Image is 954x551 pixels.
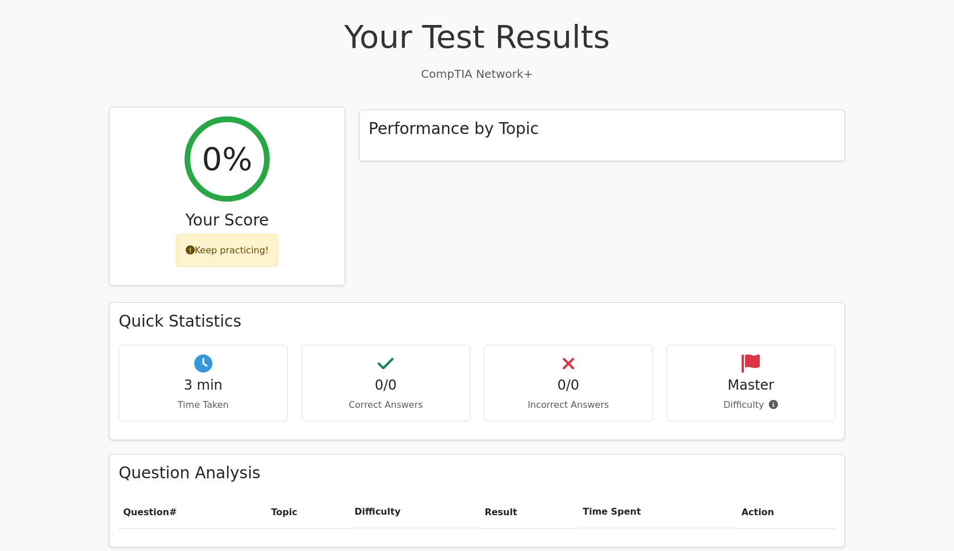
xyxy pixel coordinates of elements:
[676,398,826,412] p: Difficulty
[493,377,643,394] h4: 0/0
[128,377,278,394] h4: 3 min
[578,496,737,528] th: Time Spent
[109,18,845,56] h1: Your Test Results
[311,377,461,394] h4: 0/0
[123,507,169,517] span: Question
[369,119,539,139] h3: Performance by Topic
[119,496,266,528] th: #
[128,398,278,412] p: Time Taken
[119,464,835,483] h3: Question Analysis
[676,377,826,394] h4: Master
[176,234,279,267] div: Keep practicing!
[119,312,835,331] h3: Quick Statistics
[119,211,336,230] h3: Your Score
[202,140,253,178] h2: 0%
[311,398,461,412] p: Correct Answers
[493,398,643,412] p: Incorrect Answers
[480,496,578,528] th: Result
[350,496,480,528] th: Difficulty
[109,65,845,82] p: CompTIA Network+
[266,496,350,528] th: Topic
[737,496,835,528] th: Action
